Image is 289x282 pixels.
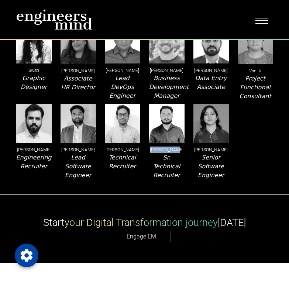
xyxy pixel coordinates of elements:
[105,104,140,143] img: leader-img
[105,24,140,63] img: leader-img
[149,75,189,99] i: Business Development Manager
[61,147,96,153] p: [PERSON_NAME]
[105,67,140,74] p: [PERSON_NAME]
[238,24,273,63] img: leader-img
[198,154,224,179] i: Senior Software Engineer
[251,13,273,26] button: Toggle navigation
[16,104,52,143] img: leader-img
[109,75,135,99] i: Lead DevOps Engineer
[16,147,52,153] p: [PERSON_NAME]
[65,217,218,228] span: your Digital Transformation journey
[16,9,92,30] img: logo
[193,67,229,74] p: [PERSON_NAME]
[109,154,136,170] i: Technical Recruiter
[61,24,96,63] img: leader-img
[195,75,227,90] i: Data Entry Associate
[16,67,52,74] p: Swati
[43,217,246,228] h1: Start [DATE]
[239,75,271,100] i: Project Functional Consultant
[105,147,140,153] p: [PERSON_NAME]
[16,24,52,63] img: leader-img
[61,75,95,91] i: Associate HR Director
[16,154,52,170] i: Engineering Recruiter
[238,68,273,74] p: Vani V
[193,147,229,153] p: [PERSON_NAME]
[149,67,185,74] p: [PERSON_NAME]
[65,154,91,179] i: Lead Software Engineer
[149,147,185,153] p: [PERSON_NAME]
[193,104,229,143] img: leader-img
[193,24,229,63] img: leader-img
[61,104,96,143] img: leader-img
[119,231,171,242] a: Engage EM
[149,104,185,143] img: leader-img
[149,24,185,63] img: leader-img
[21,75,47,90] i: Graphic Designer
[61,68,96,74] p: [PERSON_NAME]
[153,154,180,179] i: Sr. Technical Recruiter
